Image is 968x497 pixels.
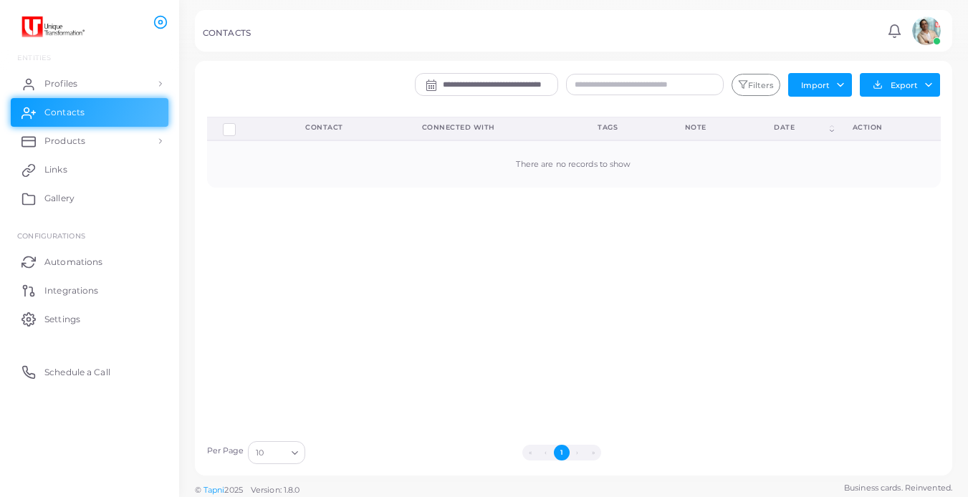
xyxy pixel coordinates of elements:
[11,304,168,333] a: Settings
[774,122,826,132] div: Date
[44,77,77,90] span: Profiles
[853,122,925,132] div: action
[195,484,299,496] span: ©
[44,135,85,148] span: Products
[422,122,567,132] div: Connected With
[305,122,390,132] div: Contact
[912,16,941,45] img: avatar
[11,155,168,184] a: Links
[732,74,780,97] button: Filters
[309,445,814,460] ul: Pagination
[256,445,264,460] span: 10
[203,485,225,495] a: Tapni
[44,192,75,205] span: Gallery
[908,16,944,45] a: avatar
[11,357,168,386] a: Schedule a Call
[248,441,305,464] div: Search for option
[11,276,168,304] a: Integrations
[17,53,51,62] span: ENTITIES
[207,445,244,457] label: Per Page
[844,482,952,494] span: Business cards. Reinvented.
[44,106,85,119] span: Contacts
[224,484,242,496] span: 2025
[44,366,110,379] span: Schedule a Call
[265,445,286,460] input: Search for option
[11,127,168,155] a: Products
[207,117,290,140] th: Row-selection
[598,122,653,132] div: Tags
[554,445,570,460] button: Go to page 1
[11,247,168,276] a: Automations
[223,159,925,170] div: There are no records to show
[251,485,300,495] span: Version: 1.8.0
[685,122,743,132] div: Note
[11,69,168,98] a: Profiles
[44,313,80,326] span: Settings
[860,73,940,97] button: Export
[788,73,852,96] button: Import
[44,163,67,176] span: Links
[17,231,85,240] span: Configurations
[203,28,251,38] h5: CONTACTS
[44,284,98,297] span: Integrations
[11,98,168,127] a: Contacts
[11,184,168,213] a: Gallery
[44,256,102,269] span: Automations
[13,14,92,40] img: logo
